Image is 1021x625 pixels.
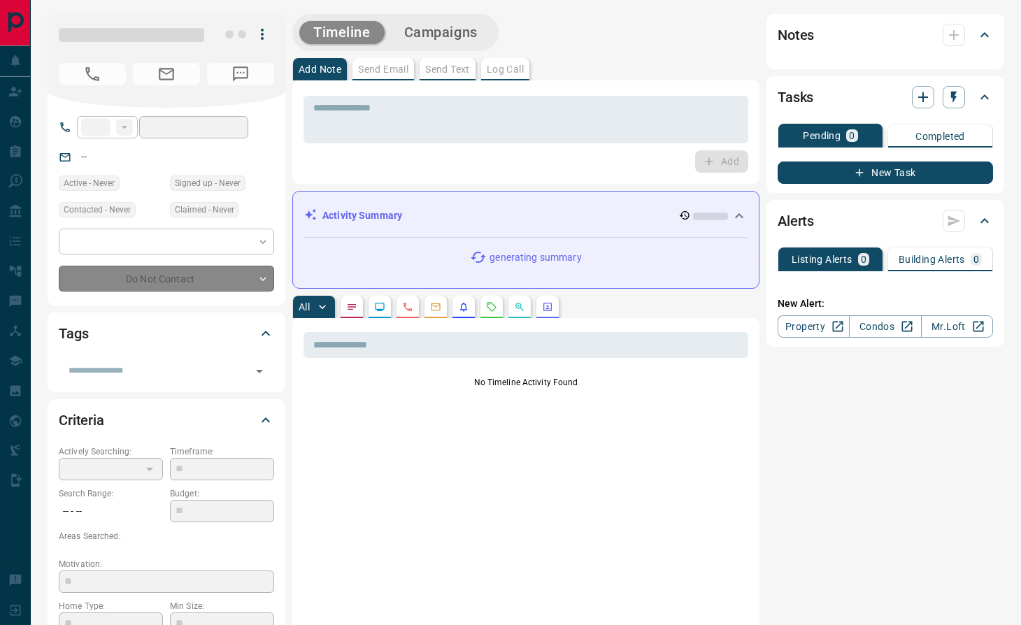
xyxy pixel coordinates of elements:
[59,317,274,350] div: Tags
[778,296,993,311] p: New Alert:
[458,301,469,312] svg: Listing Alerts
[59,445,163,458] p: Actively Searching:
[64,176,115,190] span: Active - Never
[778,204,993,238] div: Alerts
[170,445,274,458] p: Timeframe:
[175,203,234,217] span: Claimed - Never
[304,376,748,389] p: No Timeline Activity Found
[792,254,852,264] p: Listing Alerts
[346,301,357,312] svg: Notes
[322,208,402,223] p: Activity Summary
[778,210,814,232] h2: Alerts
[861,254,866,264] p: 0
[59,322,88,345] h2: Tags
[59,409,104,431] h2: Criteria
[778,315,850,338] a: Property
[59,500,163,523] p: -- - --
[299,302,310,312] p: All
[899,254,965,264] p: Building Alerts
[207,63,274,85] span: No Number
[304,203,748,229] div: Activity Summary
[59,487,163,500] p: Search Range:
[170,600,274,612] p: Min Size:
[374,301,385,312] svg: Lead Browsing Activity
[849,315,921,338] a: Condos
[490,250,581,265] p: generating summary
[921,315,993,338] a: Mr.Loft
[299,64,341,74] p: Add Note
[299,21,385,44] button: Timeline
[59,403,274,437] div: Criteria
[59,558,274,570] p: Motivation:
[59,266,274,292] div: Do Not Contact
[133,63,200,85] span: No Email
[849,131,855,141] p: 0
[778,161,993,184] button: New Task
[973,254,979,264] p: 0
[390,21,492,44] button: Campaigns
[59,530,274,543] p: Areas Searched:
[778,86,813,108] h2: Tasks
[778,80,993,114] div: Tasks
[64,203,131,217] span: Contacted - Never
[170,487,274,500] p: Budget:
[250,361,269,381] button: Open
[175,176,241,190] span: Signed up - Never
[514,301,525,312] svg: Opportunities
[778,18,993,52] div: Notes
[81,151,87,162] a: --
[915,131,965,141] p: Completed
[542,301,553,312] svg: Agent Actions
[59,600,163,612] p: Home Type:
[778,24,814,46] h2: Notes
[486,301,497,312] svg: Requests
[803,131,841,141] p: Pending
[430,301,441,312] svg: Emails
[59,63,126,85] span: No Number
[402,301,413,312] svg: Calls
